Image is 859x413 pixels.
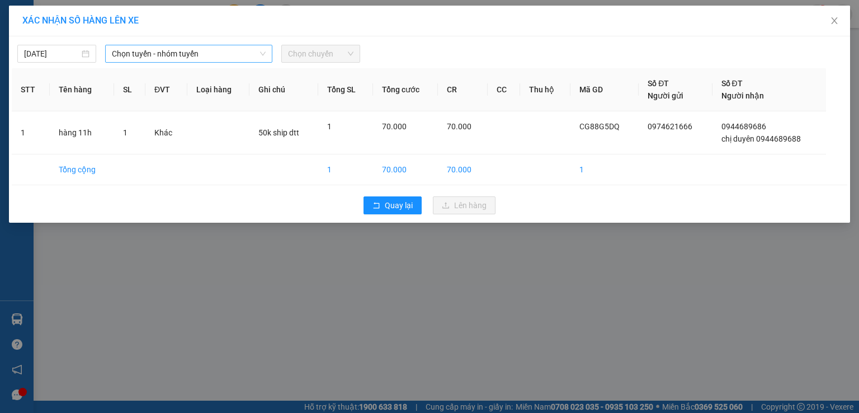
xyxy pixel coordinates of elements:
[50,68,114,111] th: Tên hàng
[579,122,620,131] span: CG88G5DQ
[327,122,332,131] span: 1
[249,68,318,111] th: Ghi chú
[50,111,114,154] td: hàng 11h
[318,68,372,111] th: Tổng SL
[364,196,422,214] button: rollbackQuay lại
[24,48,79,60] input: 15/10/2025
[648,91,683,100] span: Người gửi
[520,68,570,111] th: Thu hộ
[145,68,187,111] th: ĐVT
[721,134,801,143] span: chị duyên 0944689688
[385,199,413,212] span: Quay lại
[373,154,438,185] td: 70.000
[721,122,766,131] span: 0944689686
[318,154,372,185] td: 1
[112,45,266,62] span: Chọn tuyến - nhóm tuyến
[258,128,299,137] span: 50k ship dtt
[648,122,692,131] span: 0974621666
[382,122,407,131] span: 70.000
[50,154,114,185] td: Tổng cộng
[12,68,50,111] th: STT
[114,68,145,111] th: SL
[187,68,249,111] th: Loại hàng
[373,68,438,111] th: Tổng cước
[438,68,488,111] th: CR
[447,122,471,131] span: 70.000
[570,154,639,185] td: 1
[570,68,639,111] th: Mã GD
[433,196,495,214] button: uploadLên hàng
[721,79,743,88] span: Số ĐT
[372,201,380,210] span: rollback
[819,6,850,37] button: Close
[438,154,488,185] td: 70.000
[145,111,187,154] td: Khác
[259,50,266,57] span: down
[830,16,839,25] span: close
[22,15,139,26] span: XÁC NHẬN SỐ HÀNG LÊN XE
[288,45,353,62] span: Chọn chuyến
[488,68,521,111] th: CC
[721,91,764,100] span: Người nhận
[123,128,128,137] span: 1
[12,111,50,154] td: 1
[648,79,669,88] span: Số ĐT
